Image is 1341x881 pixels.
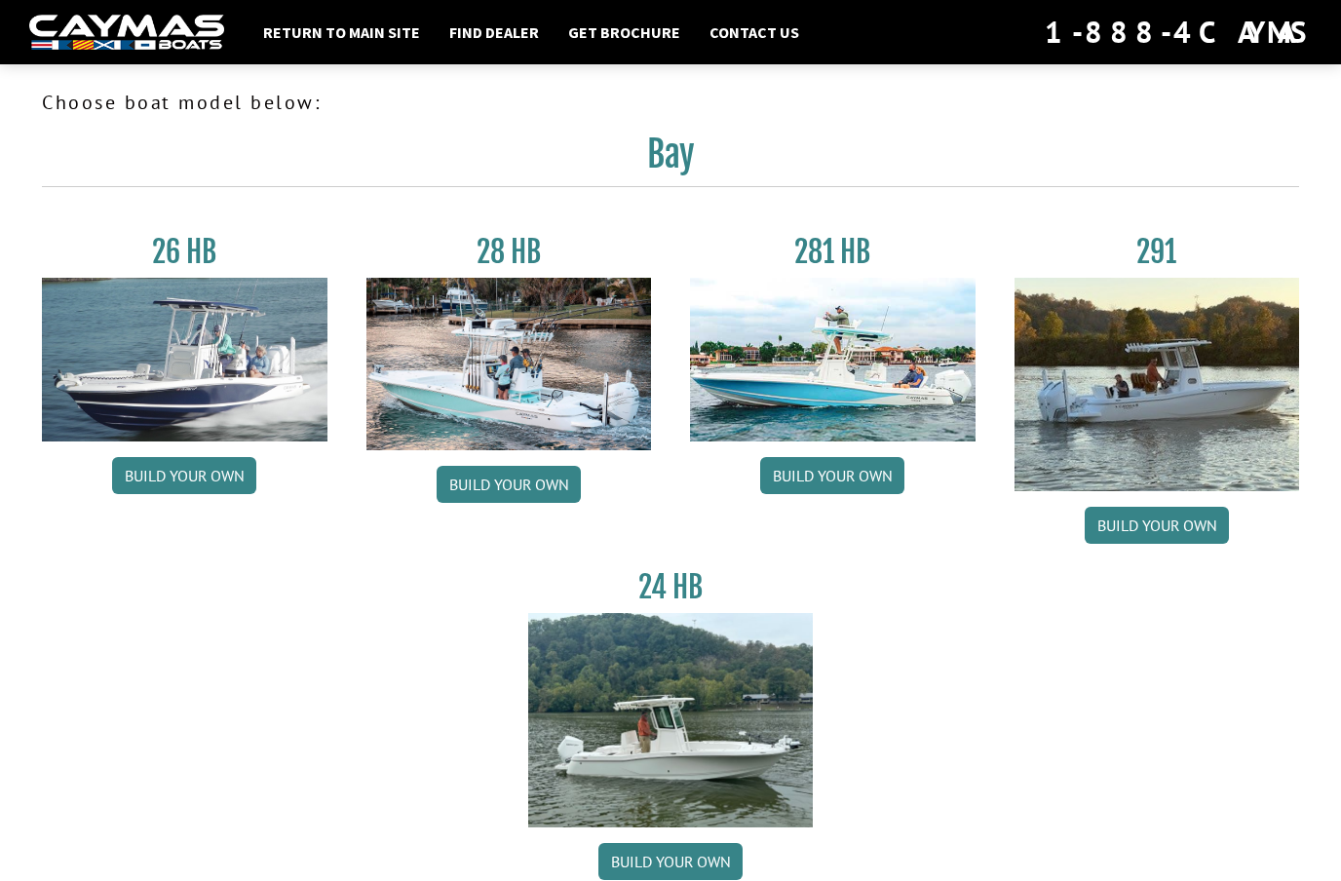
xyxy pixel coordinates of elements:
[440,19,549,45] a: Find Dealer
[42,88,1299,117] p: Choose boat model below:
[558,19,690,45] a: Get Brochure
[366,278,652,450] img: 28_hb_thumbnail_for_caymas_connect.jpg
[598,843,743,880] a: Build your own
[42,234,327,270] h3: 26 HB
[29,15,224,51] img: white-logo-c9c8dbefe5ff5ceceb0f0178aa75bf4bb51f6bca0971e226c86eb53dfe498488.png
[528,613,814,826] img: 24_HB_thumbnail.jpg
[112,457,256,494] a: Build your own
[1045,11,1312,54] div: 1-888-4CAYMAS
[366,234,652,270] h3: 28 HB
[1015,278,1300,491] img: 291_Thumbnail.jpg
[690,278,976,441] img: 28-hb-twin.jpg
[690,234,976,270] h3: 281 HB
[700,19,809,45] a: Contact Us
[760,457,904,494] a: Build your own
[1015,234,1300,270] h3: 291
[253,19,430,45] a: Return to main site
[1085,507,1229,544] a: Build your own
[528,569,814,605] h3: 24 HB
[437,466,581,503] a: Build your own
[42,133,1299,187] h2: Bay
[42,278,327,441] img: 26_new_photo_resized.jpg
